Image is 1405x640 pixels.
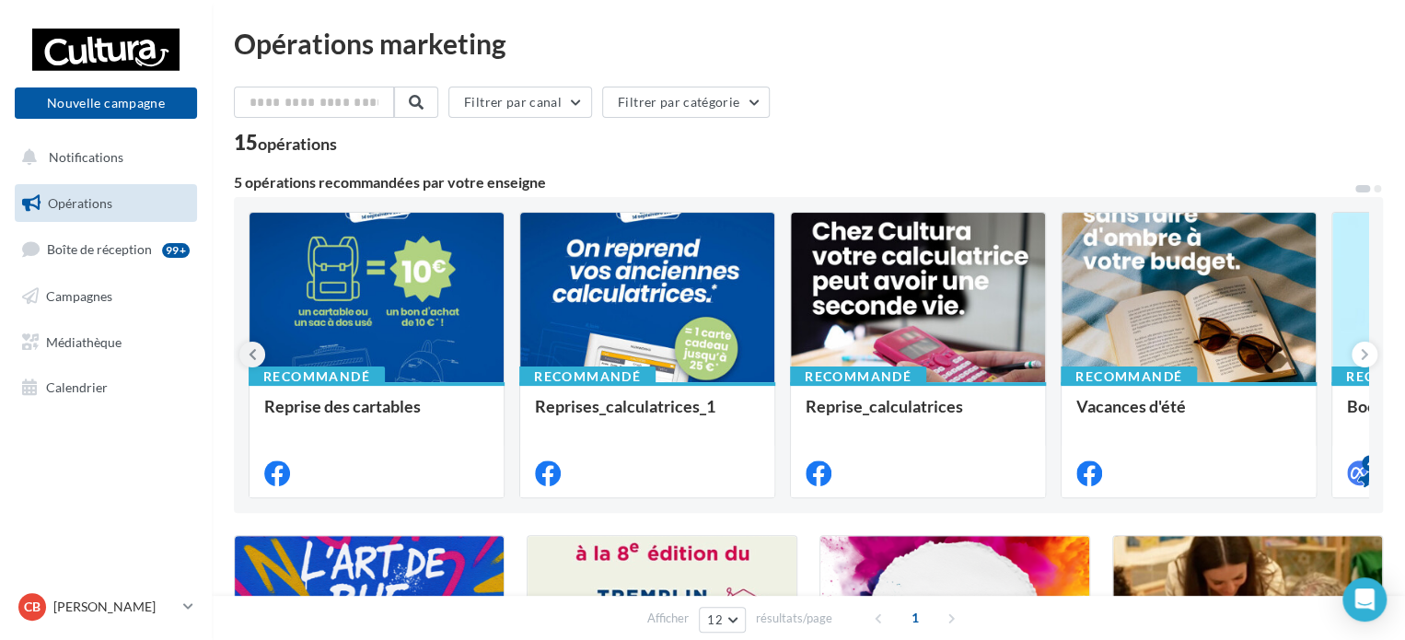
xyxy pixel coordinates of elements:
[11,184,201,223] a: Opérations
[1076,397,1301,434] div: Vacances d'été
[11,368,201,407] a: Calendrier
[48,195,112,211] span: Opérations
[264,397,489,434] div: Reprise des cartables
[1061,367,1197,387] div: Recommandé
[24,598,41,616] span: CB
[49,149,123,165] span: Notifications
[11,323,201,362] a: Médiathèque
[806,397,1030,434] div: Reprise_calculatrices
[11,229,201,269] a: Boîte de réception99+
[249,367,385,387] div: Recommandé
[756,610,832,627] span: résultats/page
[900,603,930,633] span: 1
[15,589,197,624] a: CB [PERSON_NAME]
[11,138,193,177] button: Notifications
[46,288,112,304] span: Campagnes
[258,135,337,152] div: opérations
[162,243,190,258] div: 99+
[647,610,689,627] span: Afficher
[234,133,337,153] div: 15
[602,87,770,118] button: Filtrer par catégorie
[46,379,108,395] span: Calendrier
[234,29,1383,57] div: Opérations marketing
[519,367,656,387] div: Recommandé
[47,241,152,257] span: Boîte de réception
[15,87,197,119] button: Nouvelle campagne
[699,607,746,633] button: 12
[448,87,592,118] button: Filtrer par canal
[1342,577,1387,622] div: Open Intercom Messenger
[46,333,122,349] span: Médiathèque
[1362,455,1378,471] div: 4
[707,612,723,627] span: 12
[11,277,201,316] a: Campagnes
[790,367,926,387] div: Recommandé
[234,175,1353,190] div: 5 opérations recommandées par votre enseigne
[53,598,176,616] p: [PERSON_NAME]
[535,397,760,434] div: Reprises_calculatrices_1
